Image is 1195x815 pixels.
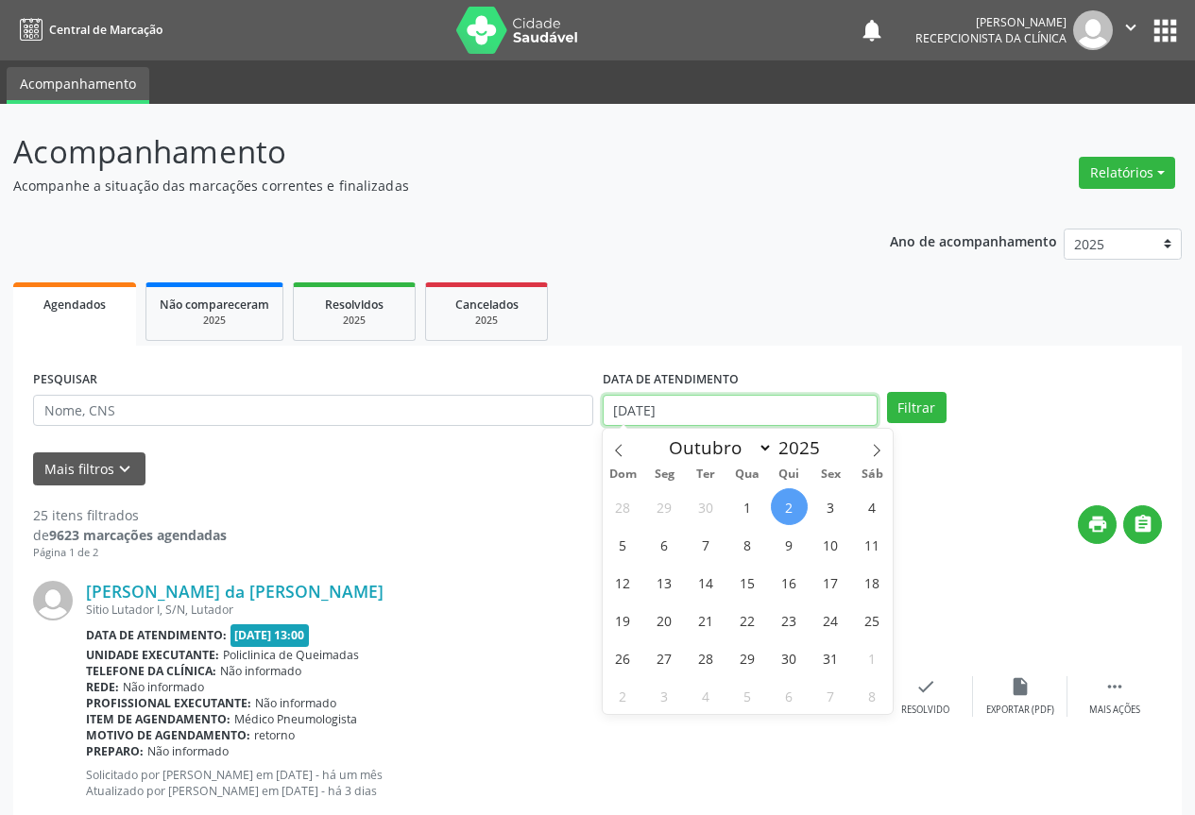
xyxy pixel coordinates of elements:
[1133,514,1153,535] i: 
[729,677,766,714] span: Novembro 5, 2025
[688,602,725,638] span: Outubro 21, 2025
[605,564,641,601] span: Outubro 12, 2025
[812,639,849,676] span: Outubro 31, 2025
[123,679,204,695] span: Não informado
[234,711,357,727] span: Médico Pneumologista
[810,468,851,481] span: Sex
[147,743,229,759] span: Não informado
[455,297,519,313] span: Cancelados
[13,176,831,195] p: Acompanhe a situação das marcações correntes e finalizadas
[605,488,641,525] span: Setembro 28, 2025
[812,602,849,638] span: Outubro 24, 2025
[160,297,269,313] span: Não compareceram
[1113,10,1149,50] button: 
[726,468,768,481] span: Qua
[854,488,891,525] span: Outubro 4, 2025
[688,639,725,676] span: Outubro 28, 2025
[13,14,162,45] a: Central de Marcação
[646,564,683,601] span: Outubro 13, 2025
[33,365,97,395] label: PESQUISAR
[660,434,774,461] select: Month
[86,602,879,618] div: Sitio Lutador I, S/N, Lutador
[915,14,1067,30] div: [PERSON_NAME]
[7,67,149,104] a: Acompanhamento
[729,602,766,638] span: Outubro 22, 2025
[646,488,683,525] span: Setembro 29, 2025
[646,639,683,676] span: Outubro 27, 2025
[13,128,831,176] p: Acompanhamento
[33,505,227,525] div: 25 itens filtrados
[646,602,683,638] span: Outubro 20, 2025
[1078,505,1117,544] button: print
[773,435,835,460] input: Year
[771,526,808,563] span: Outubro 9, 2025
[1089,704,1140,717] div: Mais ações
[439,314,534,328] div: 2025
[33,452,145,485] button: Mais filtroskeyboard_arrow_down
[33,545,227,561] div: Página 1 de 2
[86,767,879,799] p: Solicitado por [PERSON_NAME] em [DATE] - há um mês Atualizado por [PERSON_NAME] em [DATE] - há 3 ...
[1087,514,1108,535] i: print
[605,677,641,714] span: Novembro 2, 2025
[812,488,849,525] span: Outubro 3, 2025
[859,17,885,43] button: notifications
[812,677,849,714] span: Novembro 7, 2025
[915,30,1067,46] span: Recepcionista da clínica
[605,602,641,638] span: Outubro 19, 2025
[901,704,949,717] div: Resolvido
[307,314,401,328] div: 2025
[603,395,878,427] input: Selecione um intervalo
[86,727,250,743] b: Motivo de agendamento:
[729,526,766,563] span: Outubro 8, 2025
[887,392,947,424] button: Filtrar
[86,711,230,727] b: Item de agendamento:
[854,564,891,601] span: Outubro 18, 2025
[603,365,739,395] label: DATA DE ATENDIMENTO
[86,743,144,759] b: Preparo:
[729,564,766,601] span: Outubro 15, 2025
[771,639,808,676] span: Outubro 30, 2025
[86,663,216,679] b: Telefone da clínica:
[812,526,849,563] span: Outubro 10, 2025
[325,297,384,313] span: Resolvidos
[915,676,936,697] i: check
[230,624,310,646] span: [DATE] 13:00
[851,468,893,481] span: Sáb
[33,395,593,427] input: Nome, CNS
[643,468,685,481] span: Seg
[86,627,227,643] b: Data de atendimento:
[768,468,810,481] span: Qui
[49,526,227,544] strong: 9623 marcações agendadas
[43,297,106,313] span: Agendados
[854,526,891,563] span: Outubro 11, 2025
[1073,10,1113,50] img: img
[49,22,162,38] span: Central de Marcação
[771,677,808,714] span: Novembro 6, 2025
[86,695,251,711] b: Profissional executante:
[33,525,227,545] div: de
[685,468,726,481] span: Ter
[729,639,766,676] span: Outubro 29, 2025
[812,564,849,601] span: Outubro 17, 2025
[890,229,1057,252] p: Ano de acompanhamento
[1010,676,1031,697] i: insert_drive_file
[255,695,336,711] span: Não informado
[688,677,725,714] span: Novembro 4, 2025
[254,727,295,743] span: retorno
[771,564,808,601] span: Outubro 16, 2025
[86,679,119,695] b: Rede:
[1104,676,1125,697] i: 
[1149,14,1182,47] button: apps
[729,488,766,525] span: Outubro 1, 2025
[220,663,301,679] span: Não informado
[688,488,725,525] span: Setembro 30, 2025
[603,468,644,481] span: Dom
[1120,17,1141,38] i: 
[854,639,891,676] span: Novembro 1, 2025
[605,639,641,676] span: Outubro 26, 2025
[1079,157,1175,189] button: Relatórios
[1123,505,1162,544] button: 
[986,704,1054,717] div: Exportar (PDF)
[160,314,269,328] div: 2025
[771,488,808,525] span: Outubro 2, 2025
